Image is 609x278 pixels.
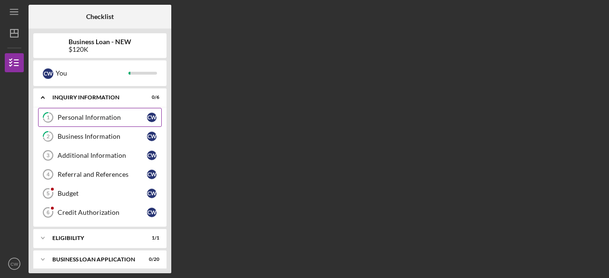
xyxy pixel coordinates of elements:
[52,257,136,262] div: BUSINESS LOAN APPLICATION
[47,191,49,196] tspan: 5
[147,170,157,179] div: C W
[69,38,131,46] b: Business Loan - NEW
[147,208,157,217] div: C W
[58,190,147,197] div: Budget
[58,133,147,140] div: Business Information
[47,210,49,215] tspan: 6
[43,68,53,79] div: C W
[47,134,49,140] tspan: 2
[47,115,49,121] tspan: 1
[56,65,128,81] div: You
[58,171,147,178] div: Referral and References
[142,235,159,241] div: 1 / 1
[10,261,19,267] text: CW
[38,127,162,146] a: 2Business InformationCW
[38,165,162,184] a: 4Referral and ReferencesCW
[38,203,162,222] a: 6Credit AuthorizationCW
[52,95,136,100] div: INQUIRY INFORMATION
[147,132,157,141] div: C W
[86,13,114,20] b: Checklist
[69,46,131,53] div: $120K
[38,146,162,165] a: 3Additional InformationCW
[142,257,159,262] div: 0 / 20
[52,235,136,241] div: ELIGIBILITY
[58,209,147,216] div: Credit Authorization
[147,151,157,160] div: C W
[38,184,162,203] a: 5BudgetCW
[147,113,157,122] div: C W
[142,95,159,100] div: 0 / 6
[58,114,147,121] div: Personal Information
[47,172,50,177] tspan: 4
[147,189,157,198] div: C W
[38,108,162,127] a: 1Personal InformationCW
[5,254,24,273] button: CW
[47,153,49,158] tspan: 3
[58,152,147,159] div: Additional Information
